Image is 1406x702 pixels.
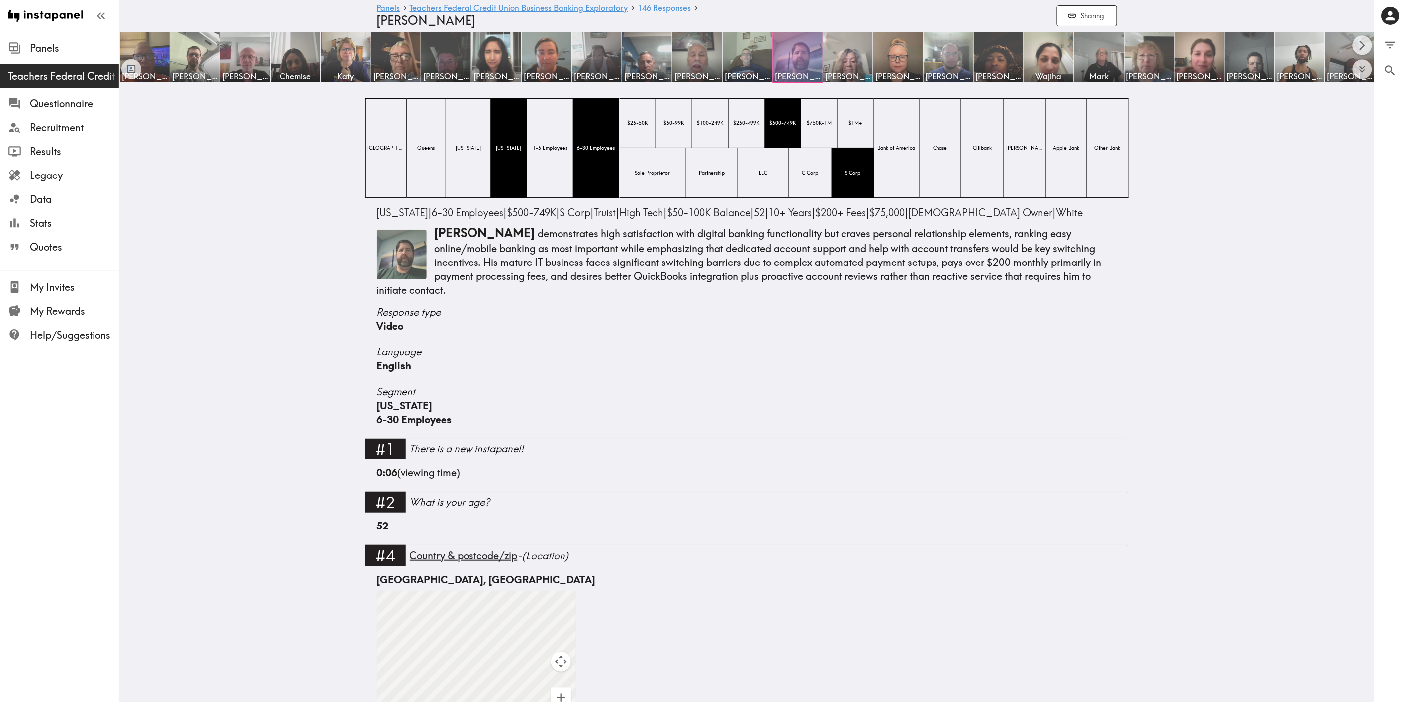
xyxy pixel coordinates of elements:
span: [PERSON_NAME] [1227,71,1273,82]
div: #2 [365,492,406,513]
span: | [909,206,1056,219]
a: [PERSON_NAME] [1275,32,1325,83]
span: $500-749K [768,118,798,129]
span: [PERSON_NAME] [122,71,168,82]
span: [PERSON_NAME] [1126,71,1172,82]
span: Questionnaire [30,97,119,111]
span: Help/Suggestions [30,328,119,342]
span: 6-30 Employees [432,206,504,219]
span: Legacy [30,169,119,182]
a: [PERSON_NAME] [1175,32,1225,83]
span: S Corp [843,168,862,178]
a: [PERSON_NAME] [220,32,271,83]
a: #2What is your age? [365,492,1129,519]
span: | [594,206,620,219]
button: Scroll right [1353,36,1372,55]
span: [PERSON_NAME] [423,71,469,82]
a: [PERSON_NAME] [522,32,572,83]
a: [PERSON_NAME] [723,32,773,83]
span: 1-5 Employees [531,143,569,154]
span: $250-499K [731,118,761,129]
a: [PERSON_NAME] [572,32,622,83]
button: Map camera controls [551,652,571,672]
span: White [1056,206,1083,219]
a: #4Country & postcode/zip-(Location) [365,545,1129,572]
span: [PERSON_NAME] [1327,71,1373,82]
div: #1 [365,439,406,459]
span: LLC [757,168,769,178]
span: [PERSON_NAME] [976,71,1022,82]
span: Language [377,345,1117,359]
span: $200+ Fees [816,206,866,219]
a: [PERSON_NAME] [421,32,471,83]
a: [PERSON_NAME] [1125,32,1175,83]
span: Filter Responses [1384,38,1397,52]
button: Expand to show all items [1353,60,1372,79]
div: There is a new instapanel! [410,442,1129,456]
span: [PERSON_NAME] [926,71,971,82]
span: [DEMOGRAPHIC_DATA] Owner [909,206,1053,219]
span: Chase [931,143,949,154]
b: 0:06 [377,466,398,479]
div: [GEOGRAPHIC_DATA], [GEOGRAPHIC_DATA] [377,573,1117,587]
span: Stats [30,216,119,230]
span: [GEOGRAPHIC_DATA] [366,143,406,154]
span: Bank of America [876,143,918,154]
span: 6-30 Employees [575,143,617,154]
span: | [620,206,667,219]
span: Results [30,145,119,159]
span: [PERSON_NAME] [473,71,519,82]
a: Panels [377,4,400,13]
button: Sharing [1057,5,1117,27]
div: #4 [365,545,406,566]
span: $50-100K Balance [667,206,751,219]
span: [PERSON_NAME] [825,71,871,82]
span: $25-50K [625,118,650,129]
span: [PERSON_NAME] [524,71,569,82]
span: $75,000 [870,206,905,219]
span: C Corp [800,168,820,178]
span: [PERSON_NAME] [435,225,535,240]
span: Panels [30,41,119,55]
span: [PERSON_NAME] [725,71,770,82]
div: 52 [377,519,1117,545]
div: (viewing time) [377,466,1117,492]
span: $750K-1M [805,118,834,129]
span: $100-249K [695,118,725,129]
span: Truist [594,206,616,219]
span: $1M+ [847,118,864,129]
span: 10+ Years [769,206,812,219]
span: [PERSON_NAME] [624,71,670,82]
a: Wajiha [1024,32,1074,83]
span: Partnership [697,168,727,178]
span: [US_STATE] [377,399,433,412]
a: Mark [1074,32,1125,83]
a: Teachers Federal Credit Union Business Banking Exploratory [410,4,628,13]
span: 146 Responses [638,4,691,12]
span: Wajiha [1026,71,1072,82]
span: | [377,206,432,219]
a: [PERSON_NAME] [974,32,1024,83]
span: [PERSON_NAME] [377,13,476,28]
a: [PERSON_NAME] [773,32,823,83]
span: | [754,206,769,219]
span: Segment [377,385,1117,399]
span: Katy [323,71,369,82]
span: Teachers Federal Credit Union Business Banking Exploratory [8,69,119,83]
span: [PERSON_NAME] [373,71,419,82]
a: [PERSON_NAME] [924,32,974,83]
a: Katy [321,32,371,83]
a: #1There is a new instapanel! [365,439,1129,466]
a: [PERSON_NAME] [471,32,522,83]
span: | [816,206,870,219]
span: High Tech [620,206,664,219]
span: My Invites [30,280,119,294]
span: Other Bank [1093,143,1123,154]
img: Thumbnail [377,230,427,279]
span: Quotes [30,240,119,254]
span: Recruitment [30,121,119,135]
span: [PERSON_NAME] [775,71,821,82]
span: Queens [416,143,437,154]
a: [PERSON_NAME] [170,32,220,83]
span: [US_STATE] [494,143,524,154]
